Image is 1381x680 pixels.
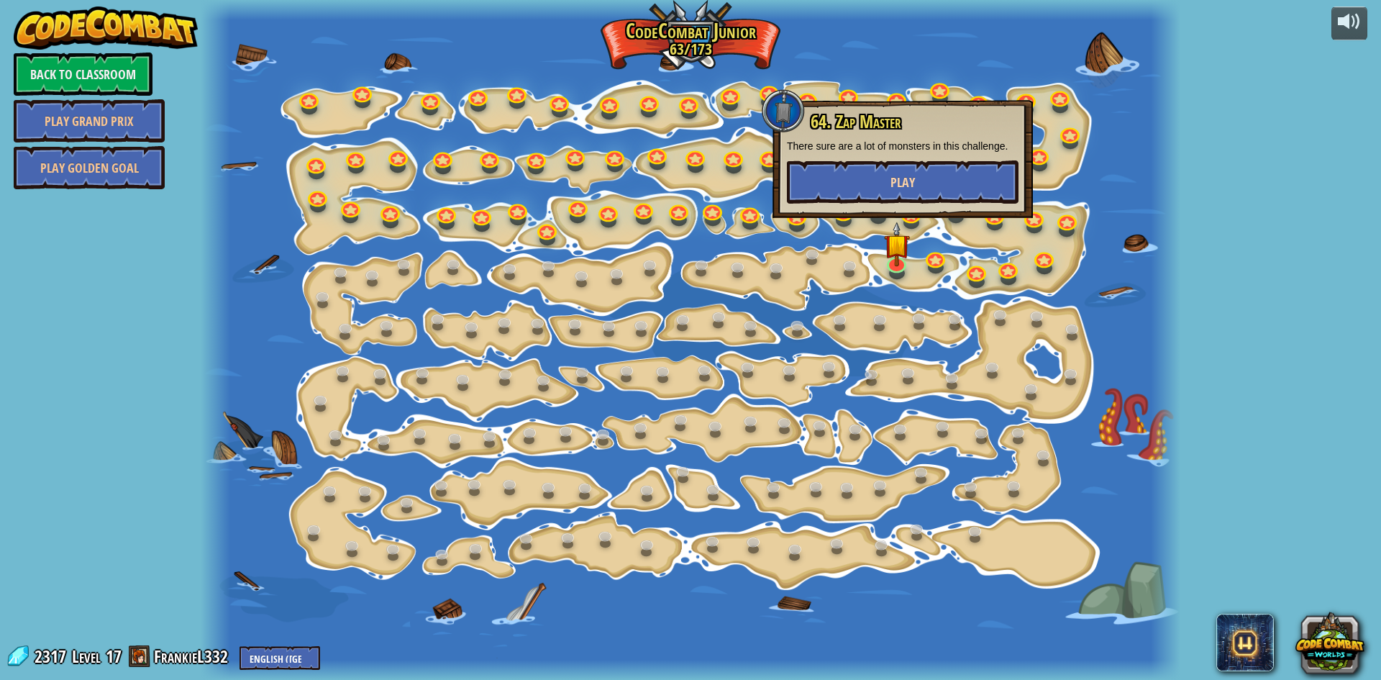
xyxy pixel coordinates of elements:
[787,160,1018,204] button: Play
[14,146,165,189] a: Play Golden Goal
[72,645,101,668] span: Level
[154,645,232,668] a: FrankieL332
[1331,6,1367,40] button: Adjust volume
[14,53,152,96] a: Back to Classroom
[14,6,198,50] img: CodeCombat - Learn how to code by playing a game
[787,139,1018,153] p: There sure are a lot of monsters in this challenge.
[890,173,915,191] span: Play
[811,109,901,134] span: 64. Zap Master
[14,99,165,142] a: Play Grand Prix
[106,645,122,668] span: 17
[884,222,910,267] img: level-banner-started.png
[35,645,70,668] span: 2317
